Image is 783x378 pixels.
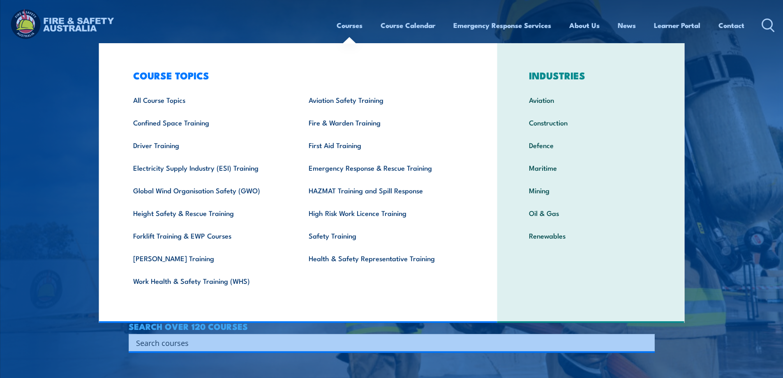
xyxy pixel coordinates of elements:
a: Fire & Warden Training [296,111,471,134]
a: Aviation [516,88,665,111]
a: High Risk Work Licence Training [296,202,471,224]
a: Renewables [516,224,665,247]
h4: SEARCH OVER 120 COURSES [129,322,655,331]
a: Aviation Safety Training [296,88,471,111]
a: Confined Space Training [120,111,296,134]
a: News [618,14,636,36]
a: Electricity Supply Industry (ESI) Training [120,156,296,179]
a: About Us [569,14,600,36]
a: Forklift Training & EWP Courses [120,224,296,247]
h3: INDUSTRIES [516,70,665,81]
a: Safety Training [296,224,471,247]
a: Health & Safety Representative Training [296,247,471,269]
a: Height Safety & Rescue Training [120,202,296,224]
form: Search form [138,337,638,348]
a: Emergency Response & Rescue Training [296,156,471,179]
a: Construction [516,111,665,134]
button: Search magnifier button [640,337,652,348]
a: Maritime [516,156,665,179]
a: Defence [516,134,665,156]
a: Contact [718,14,744,36]
h3: COURSE TOPICS [120,70,471,81]
a: Driver Training [120,134,296,156]
a: Courses [337,14,363,36]
a: [PERSON_NAME] Training [120,247,296,269]
a: Mining [516,179,665,202]
input: Search input [136,336,637,349]
a: Oil & Gas [516,202,665,224]
a: Course Calendar [381,14,435,36]
a: Learner Portal [654,14,700,36]
a: HAZMAT Training and Spill Response [296,179,471,202]
a: First Aid Training [296,134,471,156]
a: Global Wind Organisation Safety (GWO) [120,179,296,202]
a: Work Health & Safety Training (WHS) [120,269,296,292]
a: Emergency Response Services [453,14,551,36]
a: All Course Topics [120,88,296,111]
